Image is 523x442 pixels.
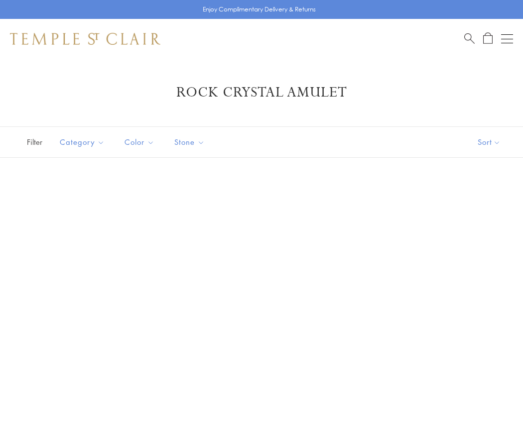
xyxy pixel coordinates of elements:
[55,136,112,148] span: Category
[52,131,112,153] button: Category
[455,127,523,157] button: Show sort by
[169,136,212,148] span: Stone
[464,32,475,45] a: Search
[203,4,316,14] p: Enjoy Complimentary Delivery & Returns
[117,131,162,153] button: Color
[120,136,162,148] span: Color
[501,33,513,45] button: Open navigation
[10,33,160,45] img: Temple St. Clair
[483,32,493,45] a: Open Shopping Bag
[167,131,212,153] button: Stone
[25,84,498,102] h1: Rock Crystal Amulet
